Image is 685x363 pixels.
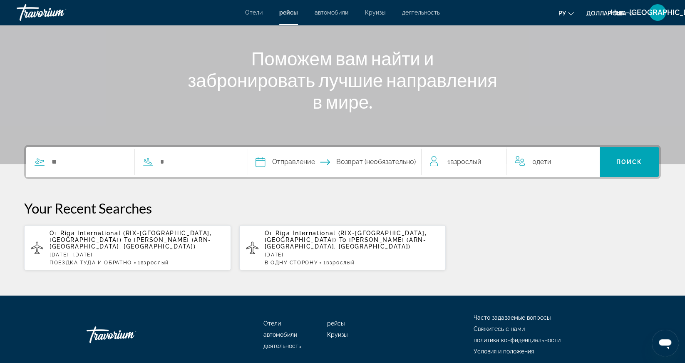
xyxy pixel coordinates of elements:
[263,320,281,327] a: Отели
[50,236,211,250] span: [PERSON_NAME] (ARN-[GEOGRAPHIC_DATA], [GEOGRAPHIC_DATA])
[320,147,416,177] button: Select return date
[474,337,561,343] a: политика конфиденциальности
[265,260,318,266] span: В ОДНУ СТОРОНУ
[239,225,446,271] button: От Riga International (RIX-[GEOGRAPHIC_DATA], [GEOGRAPHIC_DATA]) To [PERSON_NAME] (ARN-[GEOGRAPHI...
[326,260,355,266] span: Взрослый
[536,158,551,166] span: Дети
[474,348,534,355] a: Условия и положения
[263,343,301,349] a: деятельность
[652,330,678,356] iframe: Кнопка запуска окна обмена сообщениями
[402,9,440,16] a: деятельность
[186,47,499,112] h1: Поможем вам найти и забронировать лучшие направления в мире.
[532,156,551,168] span: 0
[263,331,297,338] a: автомобили
[365,9,385,16] a: Круизы
[586,10,626,17] font: доллар США
[26,147,659,177] div: Search widget
[315,9,348,16] a: автомобили
[265,230,427,243] span: Riga International (RIX-[GEOGRAPHIC_DATA], [GEOGRAPHIC_DATA])
[450,158,481,166] span: Взрослый
[327,331,347,338] a: Круизы
[24,225,231,271] button: От Riga International (RIX-[GEOGRAPHIC_DATA], [GEOGRAPHIC_DATA]) To [PERSON_NAME] (ARN-[GEOGRAPHI...
[336,156,416,168] span: Возврат (необязательно)
[245,9,263,16] a: Отели
[586,7,634,19] button: Изменить валюту
[422,147,600,177] button: Travelers: 1 adult, 0 children
[600,147,659,177] button: Search
[256,147,315,177] button: Select depart date
[50,252,224,258] p: [DATE] - [DATE]
[138,260,169,266] span: 1
[24,200,661,216] p: Your Recent Searches
[124,236,132,243] span: To
[265,230,273,236] span: От
[647,4,668,21] button: Меню пользователя
[327,320,345,327] a: рейсы
[474,326,525,332] a: Свяжитесь с нами
[17,2,100,23] a: Травориум
[50,230,58,236] span: От
[558,10,566,17] font: ру
[50,260,132,266] span: ПОЕЗДКА ТУДА И ОБРАТНО
[265,252,439,258] p: [DATE]
[87,322,170,347] a: Иди домой
[279,9,298,16] a: рейсы
[474,314,551,321] a: Часто задаваемые вопросы
[339,236,347,243] span: To
[558,7,574,19] button: Изменить язык
[323,260,355,266] span: 1
[265,236,427,250] span: [PERSON_NAME] (ARN-[GEOGRAPHIC_DATA], [GEOGRAPHIC_DATA])
[447,156,481,168] span: 1
[50,230,212,243] span: Riga International (RIX-[GEOGRAPHIC_DATA], [GEOGRAPHIC_DATA])
[141,260,169,266] span: Взрослый
[616,159,643,165] span: Поиск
